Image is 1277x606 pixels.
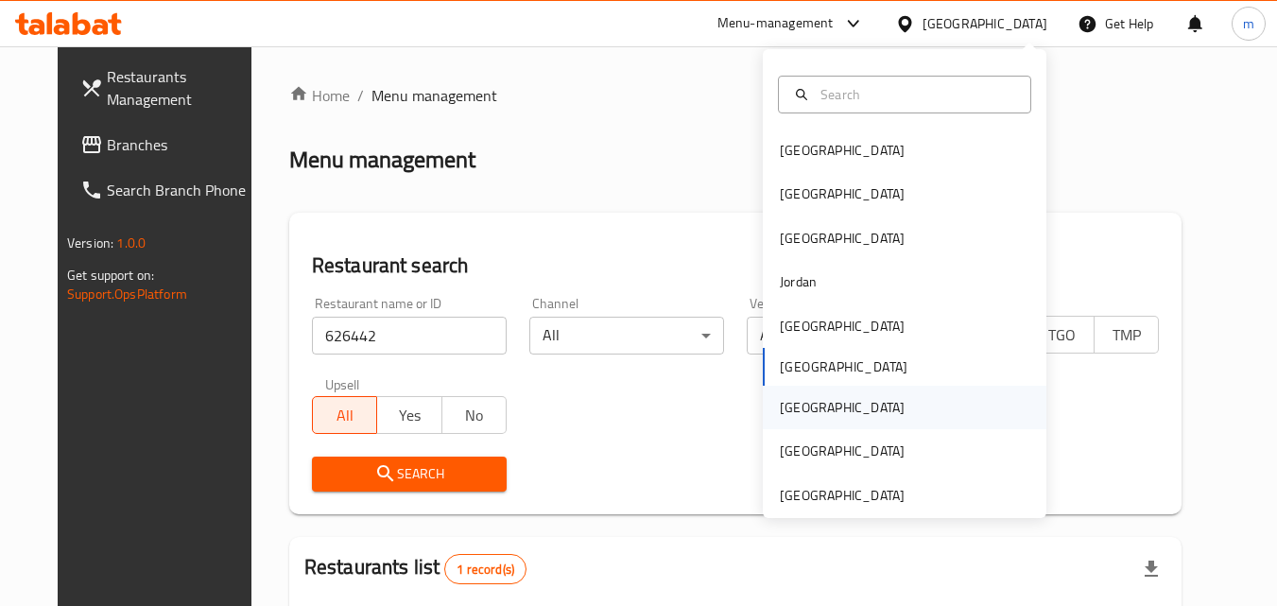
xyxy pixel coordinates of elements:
div: Menu-management [717,12,834,35]
span: TGO [1037,321,1086,349]
div: [GEOGRAPHIC_DATA] [780,397,905,418]
a: Support.OpsPlatform [67,282,187,306]
span: Search [327,462,492,486]
a: Restaurants Management [65,54,271,122]
h2: Menu management [289,145,475,175]
span: Menu management [371,84,497,107]
div: Export file [1129,546,1174,592]
div: [GEOGRAPHIC_DATA] [923,13,1047,34]
span: All [320,402,370,429]
span: Yes [385,402,434,429]
div: [GEOGRAPHIC_DATA] [780,316,905,337]
a: Branches [65,122,271,167]
button: All [312,396,377,434]
span: m [1243,13,1254,34]
a: Search Branch Phone [65,167,271,213]
label: Upsell [325,377,360,390]
div: All [529,317,724,355]
div: Jordan [780,271,817,292]
span: 1.0.0 [116,231,146,255]
input: Search [813,84,1019,105]
div: [GEOGRAPHIC_DATA] [780,485,905,506]
span: TMP [1102,321,1151,349]
button: Search [312,457,507,492]
input: Search for restaurant name or ID.. [312,317,507,355]
span: Restaurants Management [107,65,256,111]
h2: Restaurant search [312,251,1159,280]
span: 1 record(s) [445,561,526,579]
nav: breadcrumb [289,84,1182,107]
li: / [357,84,364,107]
span: No [450,402,499,429]
span: Version: [67,231,113,255]
h2: Restaurants list [304,553,526,584]
a: Home [289,84,350,107]
span: Get support on: [67,263,154,287]
div: [GEOGRAPHIC_DATA] [780,183,905,204]
div: [GEOGRAPHIC_DATA] [780,228,905,249]
button: TGO [1028,316,1094,354]
button: Yes [376,396,441,434]
div: All [747,317,941,355]
span: Branches [107,133,256,156]
button: TMP [1094,316,1159,354]
button: No [441,396,507,434]
span: Search Branch Phone [107,179,256,201]
div: Total records count [444,554,526,584]
div: [GEOGRAPHIC_DATA] [780,441,905,461]
div: [GEOGRAPHIC_DATA] [780,140,905,161]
